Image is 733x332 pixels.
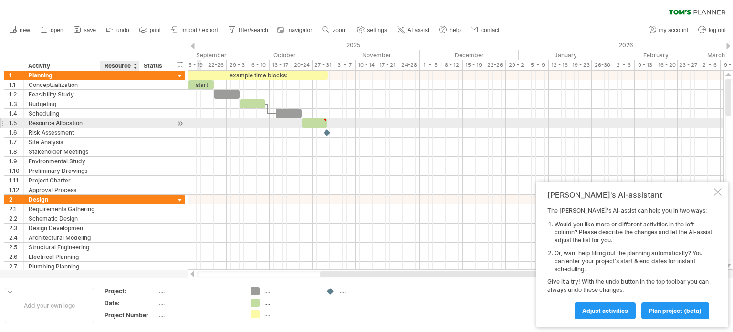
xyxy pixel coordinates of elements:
a: print [137,24,164,36]
div: 1 [9,71,23,80]
span: AI assist [408,27,429,33]
div: .... [264,287,316,295]
div: February 2026 [613,50,699,60]
div: .... [340,287,392,295]
div: Schematic Design [29,214,95,223]
a: log out [696,24,729,36]
div: 17 - 21 [377,60,398,70]
div: Environmental Study [29,157,95,166]
span: navigator [289,27,312,33]
a: zoom [320,24,349,36]
div: 2 [9,195,23,204]
a: help [437,24,463,36]
a: save [71,24,99,36]
div: 2.5 [9,243,23,252]
div: 1.10 [9,166,23,175]
div: .... [159,299,239,307]
div: [PERSON_NAME]'s AI-assistant [547,190,712,200]
li: Or, want help filling out the planning automatically? You can enter your project's start & end da... [555,249,712,273]
div: 22-26 [484,60,506,70]
div: 2.7 [9,262,23,271]
div: 6 - 10 [248,60,270,70]
a: navigator [276,24,315,36]
div: 10 - 14 [356,60,377,70]
div: Risk Assessment [29,128,95,137]
div: September 2025 [141,50,235,60]
div: 1 - 5 [420,60,441,70]
div: Requirements Gathering [29,204,95,214]
div: Approval Process [29,185,95,194]
div: 1.2 [9,90,23,99]
div: 9 - 13 [635,60,656,70]
span: Adjust activities [582,307,628,314]
div: 1.8 [9,147,23,156]
div: 2.6 [9,252,23,261]
span: filter/search [239,27,268,33]
a: settings [355,24,390,36]
div: Date: [105,299,157,307]
div: Activity [28,61,94,71]
div: 22-26 [205,60,227,70]
div: Scheduling [29,109,95,118]
div: Feasibility Study [29,90,95,99]
div: 1.4 [9,109,23,118]
div: .... [159,311,239,319]
div: January 2026 [519,50,613,60]
div: 1.3 [9,99,23,108]
span: undo [116,27,129,33]
div: Structural Engineering [29,243,95,252]
span: help [450,27,461,33]
div: 13 - 17 [270,60,291,70]
div: .... [159,287,239,295]
span: log out [709,27,726,33]
div: Resource [105,61,134,71]
div: Design [29,195,95,204]
div: .... [264,299,316,307]
a: my account [646,24,691,36]
span: save [84,27,96,33]
div: 2.4 [9,233,23,242]
div: 15 - 19 [463,60,484,70]
div: 1.12 [9,185,23,194]
div: Design Development [29,224,95,233]
div: 2.3 [9,224,23,233]
a: Adjust activities [575,302,636,319]
span: open [51,27,63,33]
div: November 2025 [334,50,420,60]
span: my account [659,27,688,33]
div: Preliminary Drawings [29,166,95,175]
div: Status [144,61,165,71]
a: open [38,24,66,36]
div: 20-24 [291,60,313,70]
div: 1.5 [9,118,23,128]
div: 16 - 20 [656,60,678,70]
div: 15 - 19 [184,60,205,70]
div: example time blocks: [188,71,328,80]
div: The [PERSON_NAME]'s AI-assist can help you in two ways: Give it a try! With the undo button in th... [547,207,712,319]
div: 1.1 [9,80,23,89]
div: 23 - 27 [678,60,699,70]
a: contact [468,24,503,36]
span: print [150,27,161,33]
div: 24-28 [398,60,420,70]
div: Project: [105,287,157,295]
div: 1.11 [9,176,23,185]
div: 5 - 9 [527,60,549,70]
div: 12 - 16 [549,60,570,70]
div: 1.6 [9,128,23,137]
div: 2 - 6 [699,60,721,70]
div: Stakeholder Meetings [29,147,95,156]
div: Project Charter [29,176,95,185]
div: 1.9 [9,157,23,166]
a: import / export [168,24,221,36]
span: settings [367,27,387,33]
a: filter/search [226,24,271,36]
div: Plumbing Planning [29,262,95,271]
div: 2 - 6 [613,60,635,70]
div: 1.7 [9,138,23,147]
div: 26-30 [592,60,613,70]
a: new [7,24,33,36]
div: 2.1 [9,204,23,214]
div: .... [264,310,316,318]
div: Electrical Planning [29,252,95,261]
